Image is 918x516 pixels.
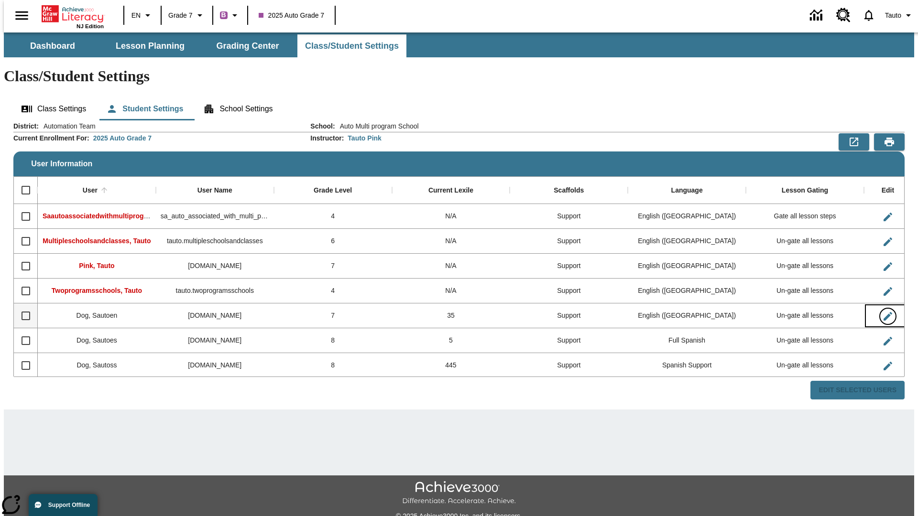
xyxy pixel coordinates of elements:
div: sautoen.dog [156,303,274,328]
div: 6 [274,229,392,254]
button: Open side menu [8,1,36,30]
div: English (US) [628,303,746,328]
div: Un-gate all lessons [746,328,864,353]
div: User [83,186,98,195]
div: Un-gate all lessons [746,229,864,254]
div: Support [510,254,628,279]
button: Language: EN, Select a language [127,7,158,24]
img: Achieve3000 Differentiate Accelerate Achieve [402,481,516,505]
div: Class/Student Settings [13,97,905,120]
button: Edit User [878,356,897,376]
div: Home [42,3,104,29]
div: Un-gate all lessons [746,279,864,303]
h2: Instructor : [310,134,344,142]
div: 5 [392,328,510,353]
div: Language [671,186,703,195]
button: Dashboard [5,34,100,57]
div: Full Spanish [628,328,746,353]
div: SubNavbar [4,32,914,57]
div: User Name [197,186,232,195]
span: Pink, Tauto [79,262,114,269]
span: User Information [31,160,92,168]
span: 2025 Auto Grade 7 [259,11,325,21]
button: Lesson Planning [102,34,198,57]
span: Automation Team [39,121,96,131]
button: Edit User [878,207,897,226]
button: Edit User [878,257,897,276]
div: tauto.pink [156,254,274,279]
div: N/A [392,254,510,279]
div: English (US) [628,229,746,254]
button: Print Preview [874,133,905,150]
div: sautoes.dog [156,328,274,353]
div: Gate all lesson steps [746,204,864,229]
a: Data Center [804,2,831,29]
div: Support [510,229,628,254]
h1: Class/Student Settings [4,67,914,85]
div: English (US) [628,254,746,279]
div: Grade Level [314,186,352,195]
button: Class/Student Settings [297,34,406,57]
div: English (US) [628,204,746,229]
div: N/A [392,229,510,254]
h2: Current Enrollment For : [13,134,89,142]
div: SubNavbar [4,34,407,57]
button: Edit User [878,307,897,326]
button: Boost Class color is purple. Change class color [216,7,244,24]
div: sautoss.dog [156,353,274,378]
h2: District : [13,122,39,130]
div: Support [510,204,628,229]
a: Resource Center, Will open in new tab [831,2,856,28]
div: 35 [392,303,510,328]
button: Grade: Grade 7, Select a grade [164,7,209,24]
a: Home [42,4,104,23]
div: Tauto Pink [348,133,382,143]
span: Dog, Sautoes [76,336,117,344]
div: Scaffolds [554,186,584,195]
span: Dog, Sautoen [76,312,118,319]
div: Current Lexile [428,186,473,195]
div: N/A [392,204,510,229]
span: Auto Multi program School [335,121,419,131]
div: tauto.multipleschoolsandclasses [156,229,274,254]
div: Spanish Support [628,353,746,378]
div: Un-gate all lessons [746,254,864,279]
div: 7 [274,254,392,279]
span: Grading Center [216,41,279,52]
button: School Settings [196,97,280,120]
span: Saautoassociatedwithmultiprogr, Saautoassociatedwithmultiprogr [43,212,253,220]
span: Twoprogramsschools, Tauto [52,287,142,294]
span: EN [131,11,141,21]
div: Support [510,328,628,353]
div: 4 [274,279,392,303]
span: Dashboard [30,41,75,52]
div: English (US) [628,279,746,303]
div: 445 [392,353,510,378]
div: 4 [274,204,392,229]
div: 8 [274,353,392,378]
span: Class/Student Settings [305,41,399,52]
button: Grading Center [200,34,295,57]
div: tauto.twoprogramsschools [156,279,274,303]
div: N/A [392,279,510,303]
div: 7 [274,303,392,328]
div: Support [510,353,628,378]
span: NJ Edition [76,23,104,29]
div: Support [510,279,628,303]
button: Edit User [878,282,897,301]
button: Student Settings [98,97,191,120]
span: Lesson Planning [116,41,185,52]
h2: School : [310,122,335,130]
button: Profile/Settings [881,7,918,24]
div: Un-gate all lessons [746,353,864,378]
div: sa_auto_associated_with_multi_program_classes [156,204,274,229]
span: Support Offline [48,502,90,508]
button: Export to CSV [839,133,869,150]
span: Grade 7 [168,11,193,21]
button: Support Offline [29,494,98,516]
div: 2025 Auto Grade 7 [93,133,152,143]
button: Edit User [878,332,897,351]
span: Multipleschoolsandclasses, Tauto [43,237,151,245]
div: Edit [882,186,894,195]
div: Lesson Gating [782,186,828,195]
